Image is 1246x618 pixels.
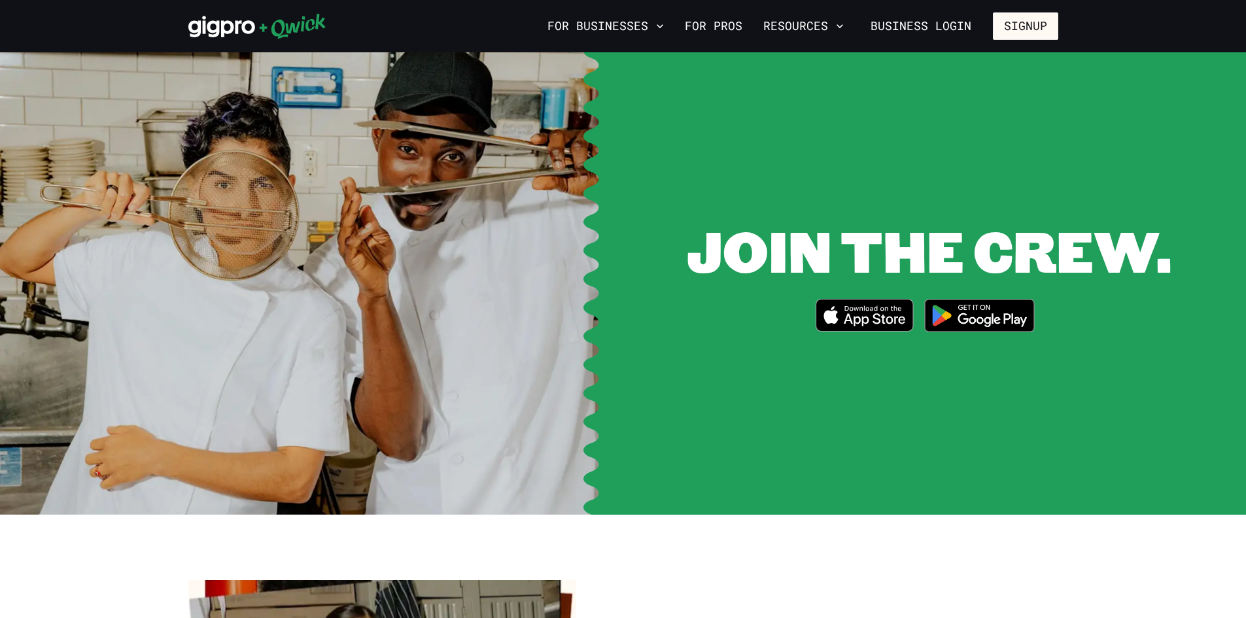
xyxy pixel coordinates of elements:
a: For Pros [680,15,748,37]
a: Business Login [859,12,982,40]
img: Get it on Google Play [916,291,1043,340]
button: For Businesses [542,15,669,37]
span: JOIN THE CREW. [687,213,1171,288]
button: Resources [758,15,849,37]
button: Signup [993,12,1058,40]
a: Download on the App Store [816,299,914,335]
